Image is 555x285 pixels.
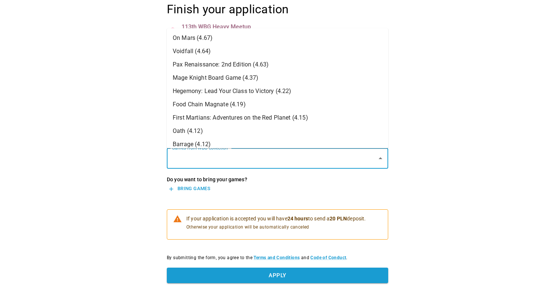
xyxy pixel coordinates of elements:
li: Food Chain Magnate (4.19) [167,98,388,111]
li: Pax Renaissance: 2nd Edition (4.63) [167,58,388,71]
b: 24 hours [287,216,308,222]
span: Otherwise your application will be automatically canceled [186,224,366,231]
button: Close [375,153,386,164]
div: 113th WBG Heavy Meetup [182,23,251,31]
li: First Martians: Adventures on the Red Planet (4.15) [167,111,388,124]
span: By submitting the form, you agree to the and . [167,254,388,262]
li: Hegemony: Lead Your Class to Victory (4.22) [167,85,388,98]
p: If your application is accepted you will have to send a deposit. [186,215,366,222]
a: Terms and Conditions [254,255,300,260]
li: On Mars (4.67) [167,31,388,45]
li: Oath (4.12) [167,124,388,138]
li: Voidfall (4.64) [167,45,388,58]
button: Apply [167,268,388,283]
li: Mage Knight Board Game (4.37) [167,71,388,85]
b: 20 PLN [330,216,347,222]
h4: Finish your application [167,2,388,17]
button: Bring games [167,183,212,195]
li: Barrage (4.12) [167,138,388,151]
p: Do you want to bring your games? [167,176,388,183]
a: Code of Conduct [310,255,346,260]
